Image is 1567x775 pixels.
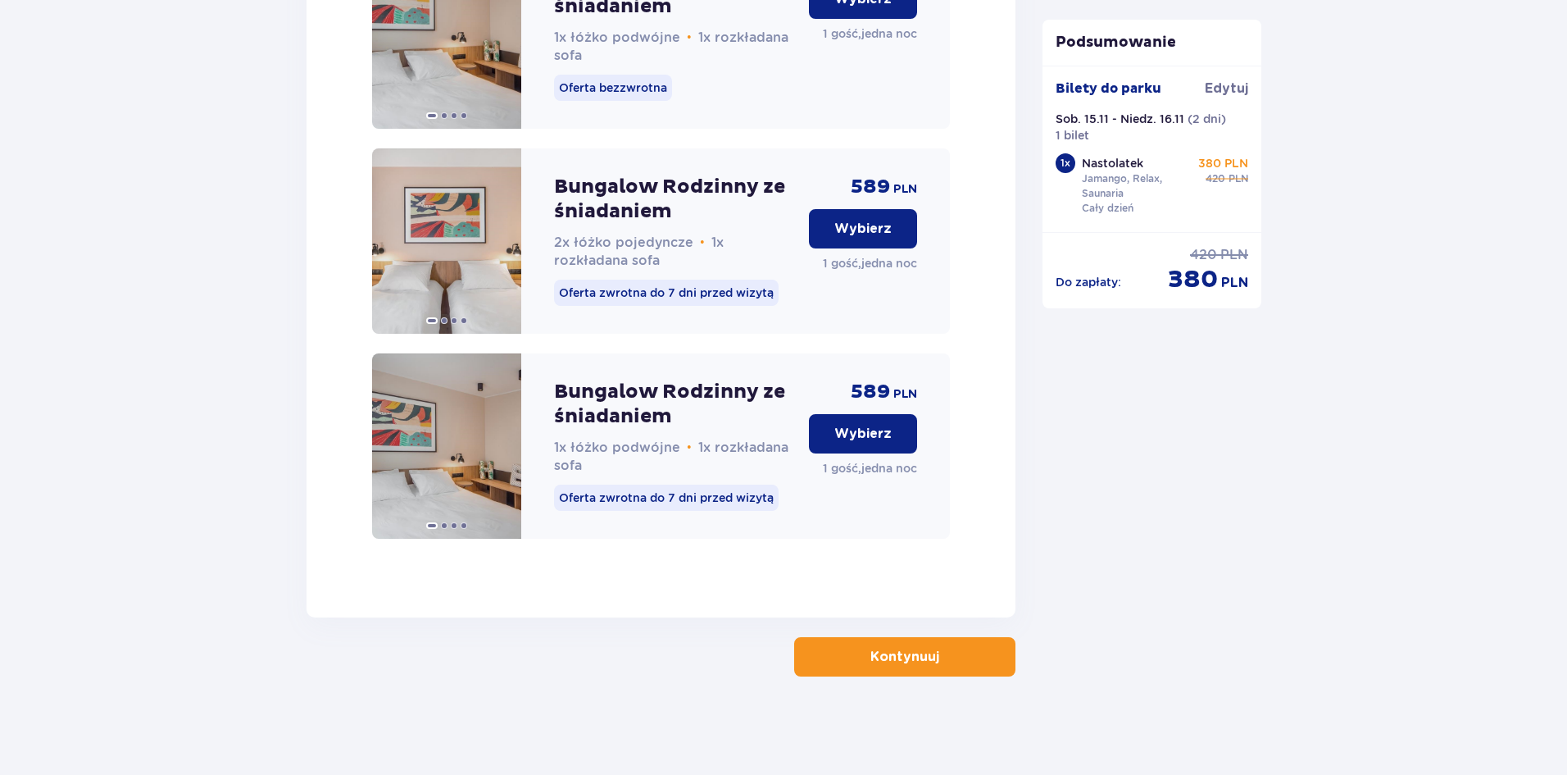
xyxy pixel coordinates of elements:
span: 420 [1206,171,1225,186]
p: 1 gość , jedna noc [823,460,917,476]
p: Oferta zwrotna do 7 dni przed wizytą [554,280,779,306]
p: Do zapłaty : [1056,274,1121,290]
p: Cały dzień [1082,201,1133,216]
p: 1 bilet [1056,127,1089,144]
span: PLN [893,386,917,403]
p: Nastolatek [1082,155,1143,171]
img: Bungalow Rodzinny ze śniadaniem [372,353,521,539]
p: Bungalow Rodzinny ze śniadaniem [554,380,796,429]
p: Bilety do parku [1056,80,1161,98]
p: Wybierz [834,220,892,238]
p: 380 PLN [1198,155,1248,171]
p: Wybierz [834,425,892,443]
button: Kontynuuj [794,637,1015,677]
span: • [687,30,692,46]
span: 380 [1168,264,1218,295]
span: PLN [893,181,917,198]
span: • [687,440,692,456]
p: ( 2 dni ) [1188,111,1226,127]
button: Wybierz [809,414,917,454]
p: Podsumowanie [1042,33,1262,52]
span: 420 [1190,246,1217,264]
p: 1 gość , jedna noc [823,25,917,42]
span: PLN [1220,246,1248,264]
p: Oferta bezzwrotna [554,75,672,101]
span: 1x łóżko podwójne [554,30,680,45]
span: PLN [1229,171,1248,186]
span: PLN [1221,274,1248,292]
span: Edytuj [1205,80,1248,98]
span: • [700,235,705,251]
p: Jamango, Relax, Saunaria [1082,171,1195,201]
p: 1 gość , jedna noc [823,255,917,271]
div: 1 x [1056,153,1075,173]
span: 589 [851,175,890,199]
p: Kontynuuj [870,648,939,666]
p: Oferta zwrotna do 7 dni przed wizytą [554,485,779,511]
p: Bungalow Rodzinny ze śniadaniem [554,175,796,224]
img: Bungalow Rodzinny ze śniadaniem [372,148,521,334]
span: 2x łóżko pojedyncze [554,235,693,250]
span: 589 [851,380,890,404]
p: Sob. 15.11 - Niedz. 16.11 [1056,111,1184,127]
span: 1x łóżko podwójne [554,440,680,455]
button: Wybierz [809,209,917,248]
